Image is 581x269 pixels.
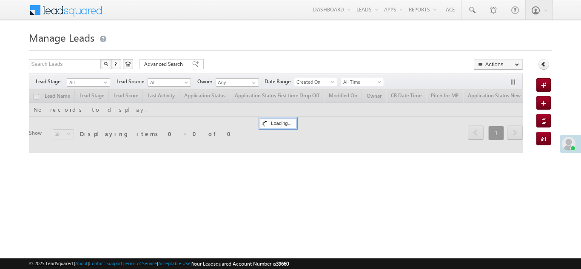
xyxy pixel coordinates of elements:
[294,78,337,86] a: Created On
[67,78,110,87] a: All
[192,261,289,267] span: Your Leadsquared Account Number is
[29,260,289,268] span: © 2025 LeadSquared | | | | |
[197,78,216,85] span: Owner
[148,79,188,86] span: All
[124,261,157,266] a: Terms of Service
[265,78,294,85] span: Date Range
[216,78,259,87] input: Type to Search
[341,78,382,86] span: All Time
[341,78,384,86] a: All Time
[294,78,335,86] span: Created On
[67,79,108,86] span: All
[114,60,118,68] span: ?
[148,78,191,87] a: All
[158,261,191,266] a: Acceptable Use
[144,60,185,68] span: Advanced Search
[75,261,88,266] a: About
[29,31,94,44] span: Manage Leads
[36,78,67,85] span: Lead Stage
[248,79,258,87] a: Show All Items
[104,62,108,66] img: Search
[474,59,523,70] button: Actions
[111,59,121,69] button: ?
[89,261,122,266] a: Contact Support
[276,261,289,267] span: 39660
[260,118,296,128] div: Loading...
[117,78,148,85] span: Lead Source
